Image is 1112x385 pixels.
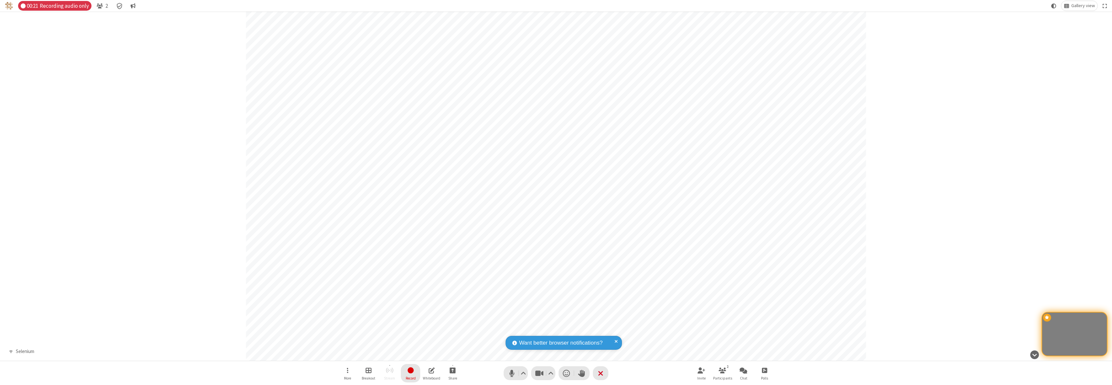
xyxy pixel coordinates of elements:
[344,376,351,380] span: More
[692,364,711,382] button: Invite participants (⌘+Shift+I)
[761,376,768,380] span: Polls
[128,1,138,11] button: Conversation
[697,376,706,380] span: Invite
[401,364,420,382] button: Stop recording
[593,366,608,380] button: End or leave meeting
[406,376,416,380] span: Record
[40,3,89,9] span: Recording audio only
[713,376,732,380] span: Participants
[1100,1,1110,11] button: Fullscreen
[713,364,732,382] button: Open participant list
[1071,3,1095,8] span: Gallery view
[113,1,125,11] div: Meeting details Encryption enabled
[755,364,774,382] button: Open poll
[105,3,108,9] span: 2
[734,364,753,382] button: Open chat
[574,366,590,380] button: Raise hand
[519,339,603,347] span: Want better browser notifications?
[725,364,731,369] div: 2
[504,366,528,380] button: Mute (⌘+Shift+A)
[1049,1,1059,11] button: Using system theme
[423,376,440,380] span: Whiteboard
[5,2,13,10] img: QA Selenium DO NOT DELETE OR CHANGE
[559,366,574,380] button: Send a reaction
[380,364,399,382] button: Unable to start streaming without first stopping recording
[448,376,457,380] span: Share
[1028,347,1041,362] button: Hide
[1061,1,1097,11] button: Change layout
[13,348,37,355] div: Selenium
[531,366,555,380] button: Stop video (⌘+Shift+V)
[740,376,747,380] span: Chat
[18,1,91,11] div: Audio only
[547,366,555,380] button: Video setting
[422,364,441,382] button: Open shared whiteboard
[384,376,395,380] span: Stream
[27,3,38,9] span: 00:21
[338,364,357,382] button: Open menu
[519,366,528,380] button: Audio settings
[94,1,111,11] button: Open participant list
[359,364,378,382] button: Manage Breakout Rooms
[362,376,375,380] span: Breakout
[443,364,462,382] button: Start sharing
